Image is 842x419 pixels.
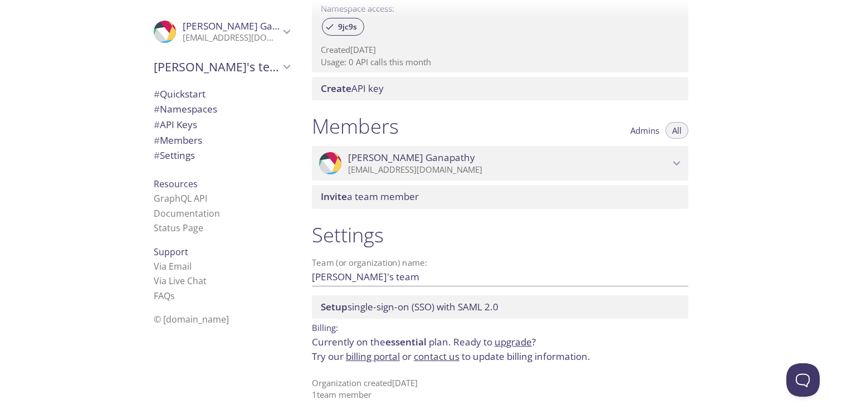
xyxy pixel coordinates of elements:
span: Ready to ? [453,335,536,348]
div: Setup SSO [312,295,688,319]
span: Try our or to update billing information. [312,350,590,363]
div: Eashwar Ganapathy [145,13,298,50]
div: Members [145,133,298,148]
h1: Settings [312,222,688,247]
span: [PERSON_NAME]'s team [154,59,280,75]
p: Billing: [312,319,688,335]
a: Documentation [154,207,220,220]
span: Invite [321,190,347,203]
span: single-sign-on (SSO) with SAML 2.0 [321,300,498,313]
span: # [154,134,160,147]
a: upgrade [495,335,532,348]
p: [EMAIL_ADDRESS][DOMAIN_NAME] [348,164,669,176]
span: # [154,149,160,162]
span: a team member [321,190,419,203]
p: Currently on the plan. [312,335,688,363]
span: © [DOMAIN_NAME] [154,313,229,325]
span: Support [154,246,188,258]
span: Members [154,134,202,147]
div: Team Settings [145,148,298,163]
label: Team (or organization) name: [312,259,428,267]
a: Status Page [154,222,203,234]
span: Namespaces [154,103,217,115]
div: Eashwar Ganapathy [312,146,688,181]
a: contact us [414,350,459,363]
div: API Keys [145,117,298,133]
div: Quickstart [145,86,298,102]
span: API Keys [154,118,197,131]
a: Via Email [154,260,192,272]
div: Eashwar's team [145,52,298,81]
button: Admins [624,122,666,139]
h1: Members [312,114,399,139]
span: 9jc9s [331,22,364,32]
p: [EMAIL_ADDRESS][DOMAIN_NAME] [183,32,280,43]
a: FAQ [154,290,175,302]
div: Invite a team member [312,185,688,208]
span: API key [321,82,384,95]
a: billing portal [346,350,400,363]
span: Settings [154,149,195,162]
span: Create [321,82,351,95]
a: Via Live Chat [154,275,207,287]
span: # [154,103,160,115]
span: Resources [154,178,198,190]
div: Namespaces [145,101,298,117]
p: Created [DATE] [321,44,679,56]
p: Usage: 0 API calls this month [321,56,679,68]
span: # [154,87,160,100]
button: All [665,122,688,139]
iframe: Help Scout Beacon - Open [786,363,820,397]
div: 9jc9s [322,18,364,36]
span: essential [385,335,427,348]
span: [PERSON_NAME] Ganapathy [348,152,475,164]
span: [PERSON_NAME] Ganapathy [183,20,310,32]
span: Quickstart [154,87,205,100]
a: GraphQL API [154,192,207,204]
div: Create API Key [312,77,688,100]
span: Setup [321,300,347,313]
p: Organization created [DATE] 1 team member [312,377,688,401]
span: s [170,290,175,302]
span: # [154,118,160,131]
